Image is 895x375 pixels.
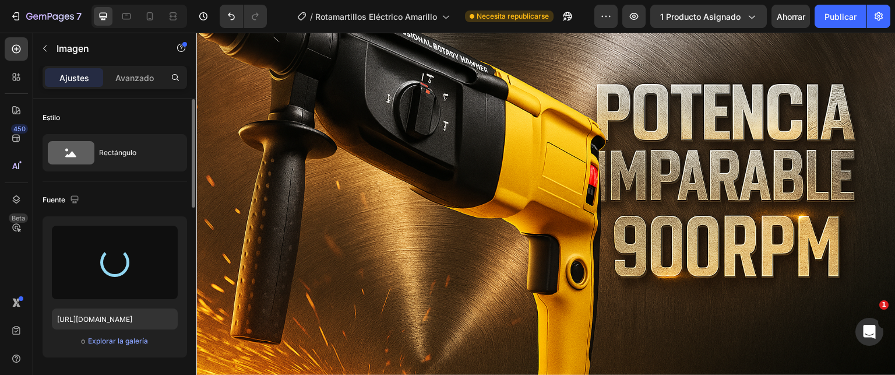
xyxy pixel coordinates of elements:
[59,73,89,83] font: Ajustes
[12,214,25,222] font: Beta
[57,43,89,54] font: Imagen
[220,5,267,28] div: Deshacer/Rehacer
[43,113,60,122] font: Estilo
[81,337,85,345] font: o
[13,125,26,133] font: 450
[5,5,87,28] button: 7
[43,195,65,204] font: Fuente
[315,12,437,22] font: Rotamartillos Eléctrico Amarillo
[477,12,549,20] font: Necesita republicarse
[115,73,154,83] font: Avanzado
[76,10,82,22] font: 7
[855,318,883,346] iframe: Chat en vivo de Intercom
[196,33,895,375] iframe: Área de diseño
[771,5,810,28] button: Ahorrar
[777,12,805,22] font: Ahorrar
[310,12,313,22] font: /
[882,301,886,309] font: 1
[99,148,136,157] font: Rectángulo
[660,12,741,22] font: 1 producto asignado
[815,5,866,28] button: Publicar
[57,41,156,55] p: Imagen
[824,12,857,22] font: Publicar
[88,337,148,345] font: Explorar la galería
[52,309,178,330] input: https://ejemplo.com/imagen.jpg
[650,5,767,28] button: 1 producto asignado
[87,335,149,347] button: Explorar la galería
